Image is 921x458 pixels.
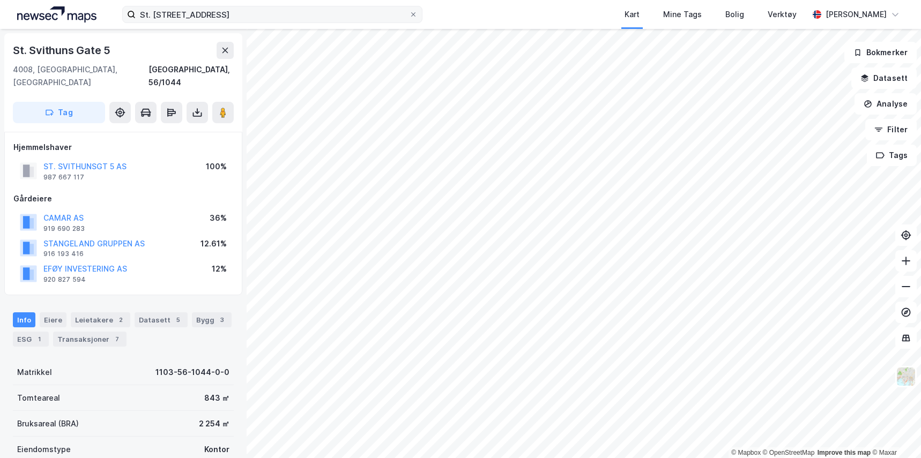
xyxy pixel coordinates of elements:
[768,8,797,21] div: Verktøy
[17,366,52,379] div: Matrikkel
[17,443,71,456] div: Eiendomstype
[210,212,227,224] div: 36%
[625,8,640,21] div: Kart
[43,250,84,258] div: 916 193 416
[867,407,921,458] iframe: Chat Widget
[71,312,130,327] div: Leietakere
[855,93,917,115] button: Analyse
[17,417,79,430] div: Bruksareal (BRA)
[867,407,921,458] div: Kontrollprogram for chat
[115,314,126,325] div: 2
[17,392,60,404] div: Tomteareal
[13,141,233,154] div: Hjemmelshaver
[865,119,917,140] button: Filter
[43,224,85,233] div: 919 690 283
[13,63,148,89] div: 4008, [GEOGRAPHIC_DATA], [GEOGRAPHIC_DATA]
[206,160,227,173] div: 100%
[763,449,815,456] a: OpenStreetMap
[13,312,35,327] div: Info
[212,262,227,275] div: 12%
[204,443,229,456] div: Kontor
[200,237,227,250] div: 12.61%
[826,8,887,21] div: [PERSON_NAME]
[148,63,234,89] div: [GEOGRAPHIC_DATA], 56/1044
[13,332,49,347] div: ESG
[192,312,232,327] div: Bygg
[53,332,127,347] div: Transaksjoner
[867,145,917,166] button: Tags
[896,366,916,387] img: Z
[155,366,229,379] div: 1103-56-1044-0-0
[136,6,409,22] input: Søk på adresse, matrikkel, gårdeiere, leietakere eller personer
[725,8,744,21] div: Bolig
[43,275,86,284] div: 920 827 594
[204,392,229,404] div: 843 ㎡
[663,8,702,21] div: Mine Tags
[17,6,96,22] img: logo.a4113a55bc3d86da70a041830d287a7e.svg
[13,192,233,205] div: Gårdeiere
[34,334,44,344] div: 1
[818,449,871,456] a: Improve this map
[844,42,917,63] button: Bokmerker
[199,417,229,430] div: 2 254 ㎡
[173,314,183,325] div: 5
[112,334,122,344] div: 7
[851,67,917,89] button: Datasett
[13,42,113,59] div: St. Svithuns Gate 5
[13,102,105,123] button: Tag
[135,312,188,327] div: Datasett
[217,314,227,325] div: 3
[40,312,66,327] div: Eiere
[731,449,761,456] a: Mapbox
[43,173,84,182] div: 987 667 117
